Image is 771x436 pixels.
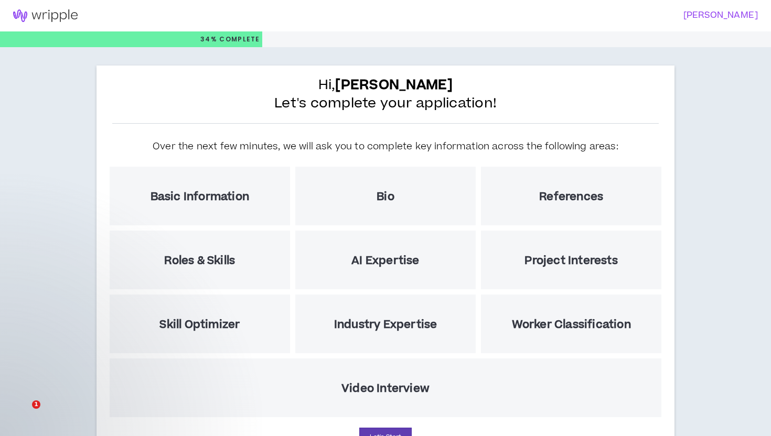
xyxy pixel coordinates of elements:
h5: Skill Optimizer [159,318,240,331]
h5: Video Interview [341,382,430,395]
span: Complete [217,35,260,44]
h5: Over the next few minutes, we will ask you to complete key information across the following areas: [153,139,618,154]
iframe: Intercom live chat [10,400,36,426]
p: 34% [200,31,260,47]
h5: References [539,190,603,203]
h3: [PERSON_NAME] [379,10,758,20]
span: 1 [32,400,40,409]
h5: Bio [377,190,394,203]
span: Hi, [318,76,453,94]
h5: Industry Expertise [334,318,437,331]
h5: Project Interests [524,254,617,267]
span: Let's complete your application! [274,94,497,113]
b: [PERSON_NAME] [335,75,453,95]
h5: Basic Information [151,190,249,203]
iframe: Intercom notifications message [8,334,218,408]
h5: Worker Classification [512,318,631,331]
h5: Roles & Skills [164,254,235,267]
h5: AI Expertise [351,254,419,267]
